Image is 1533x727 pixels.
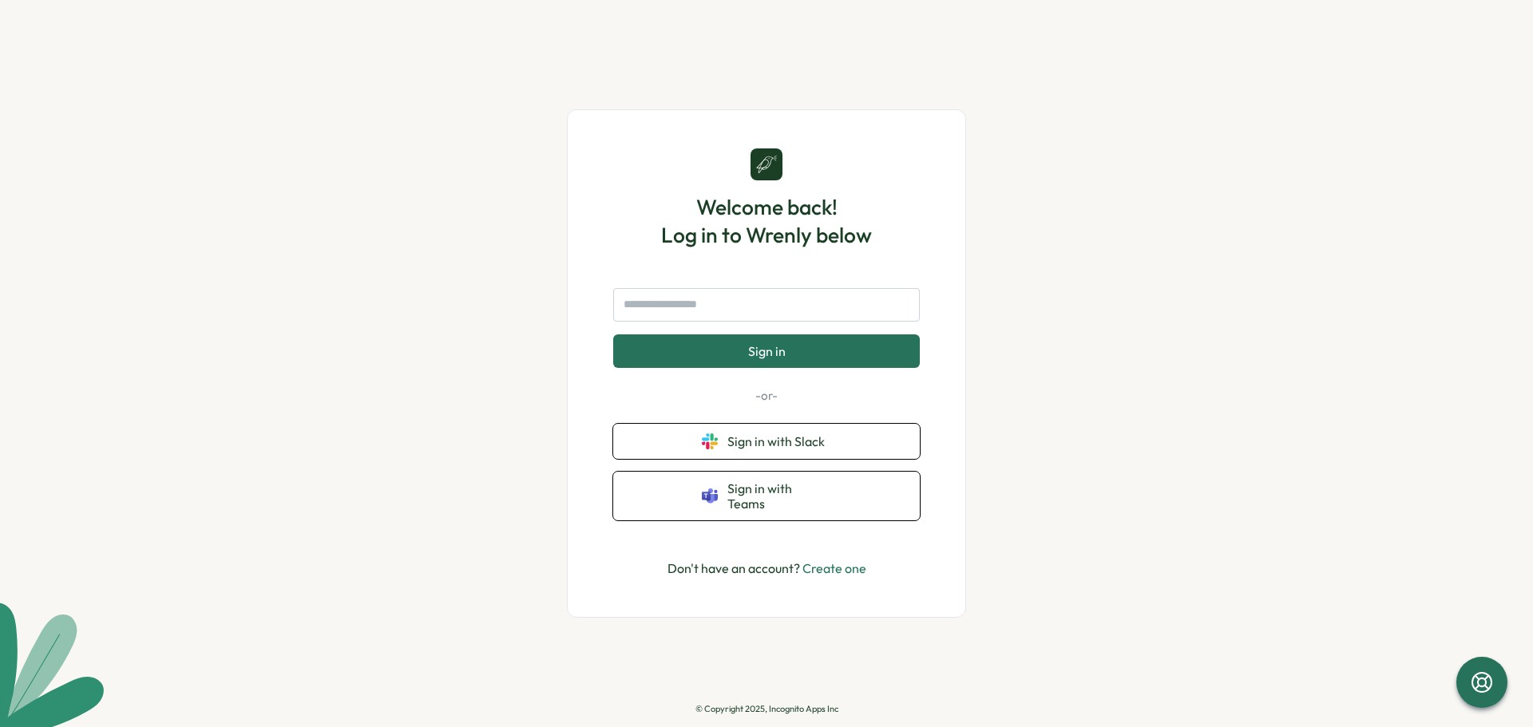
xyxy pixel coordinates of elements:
[727,434,831,448] span: Sign in with Slack
[667,559,866,579] p: Don't have an account?
[613,472,920,520] button: Sign in with Teams
[613,387,920,405] p: -or-
[613,424,920,459] button: Sign in with Slack
[748,344,786,358] span: Sign in
[727,481,831,511] span: Sign in with Teams
[613,334,920,368] button: Sign in
[695,704,838,714] p: © Copyright 2025, Incognito Apps Inc
[802,560,866,576] a: Create one
[661,193,872,249] h1: Welcome back! Log in to Wrenly below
